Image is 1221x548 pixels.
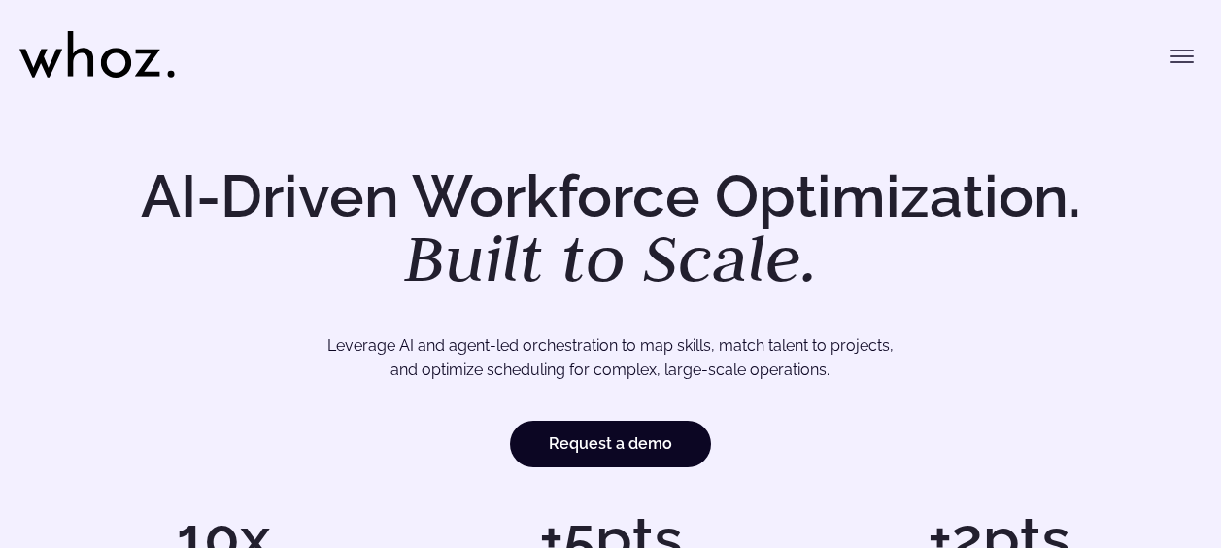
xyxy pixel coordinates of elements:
[1163,37,1202,76] button: Toggle menu
[114,167,1108,291] h1: AI-Driven Workforce Optimization.
[404,215,818,300] em: Built to Scale.
[510,421,711,467] a: Request a demo
[96,333,1125,383] p: Leverage AI and agent-led orchestration to map skills, match talent to projects, and optimize sch...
